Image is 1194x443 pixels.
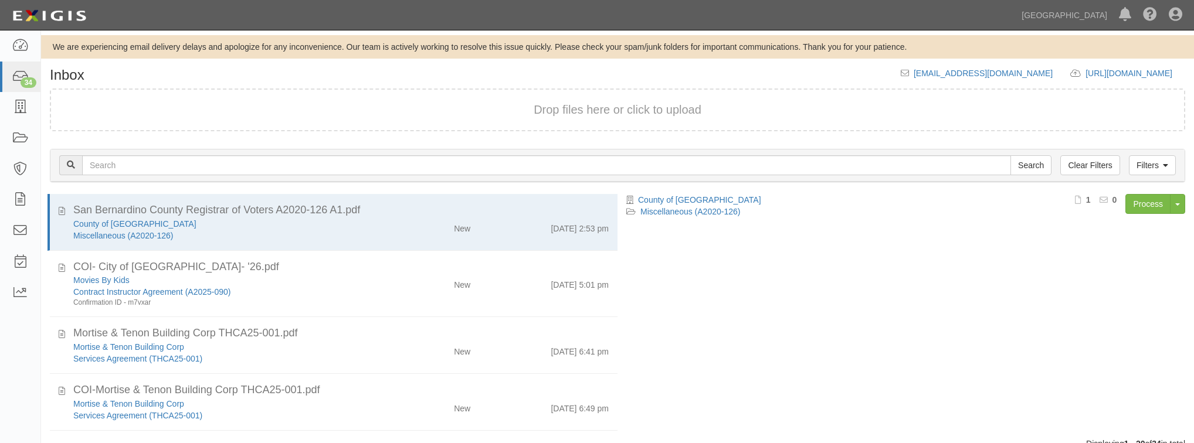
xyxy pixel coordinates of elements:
[73,341,378,353] div: Mortise & Tenon Building Corp
[73,398,378,410] div: Mortise & Tenon Building Corp
[50,67,84,83] h1: Inbox
[73,383,609,398] div: COI-Mortise & Tenon Building Corp THCA25-001.pdf
[1086,69,1185,78] a: [URL][DOMAIN_NAME]
[73,218,378,230] div: County of San Bernardino
[73,260,609,275] div: COI- City of Chino Hills- '26.pdf
[41,41,1194,53] div: We are experiencing email delivery delays and apologize for any inconvenience. Our team is active...
[914,69,1053,78] a: [EMAIL_ADDRESS][DOMAIN_NAME]
[551,398,609,414] div: [DATE] 6:49 pm
[551,274,609,291] div: [DATE] 5:01 pm
[1060,155,1120,175] a: Clear Filters
[73,354,202,363] a: Services Agreement (THCA25-001)
[640,207,740,216] a: Miscellaneous (A2020-126)
[73,287,230,297] a: Contract Instructor Agreement (A2025-090)
[73,286,378,298] div: Contract Instructor Agreement (A2025-090)
[638,195,761,205] a: County of [GEOGRAPHIC_DATA]
[454,398,470,414] div: New
[454,274,470,291] div: New
[1086,195,1091,205] b: 1
[551,218,609,234] div: [DATE] 2:53 pm
[454,218,470,234] div: New
[73,230,378,241] div: Miscellaneous (A2020-126)
[1112,195,1117,205] b: 0
[73,410,378,421] div: Services Agreement (THCA25-001)
[73,219,196,229] a: County of [GEOGRAPHIC_DATA]
[21,77,36,88] div: 34
[73,203,609,218] div: San Bernardino County Registrar of Voters A2020-126 A1.pdf
[73,274,378,286] div: Movies By Kids
[73,326,609,341] div: Mortise & Tenon Building Corp THCA25-001.pdf
[1129,155,1176,175] a: Filters
[534,101,701,118] button: Drop files here or click to upload
[73,399,184,408] a: Mortise & Tenon Building Corp
[73,353,378,364] div: Services Agreement (THCA25-001)
[1016,4,1113,27] a: [GEOGRAPHIC_DATA]
[9,5,90,26] img: logo-5460c22ac91f19d4615b14bd174203de0afe785f0fc80cf4dbbc73dc1793850b.png
[551,341,609,357] div: [DATE] 6:41 pm
[82,155,1011,175] input: Search
[73,231,173,240] a: Miscellaneous (A2020-126)
[454,341,470,357] div: New
[1125,194,1171,214] a: Process
[1010,155,1051,175] input: Search
[73,298,378,308] div: Confirmation ID - m7vxar
[73,275,130,285] a: Movies By Kids
[73,342,184,352] a: Mortise & Tenon Building Corp
[1143,8,1157,22] i: Help Center - Complianz
[73,411,202,420] a: Services Agreement (THCA25-001)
